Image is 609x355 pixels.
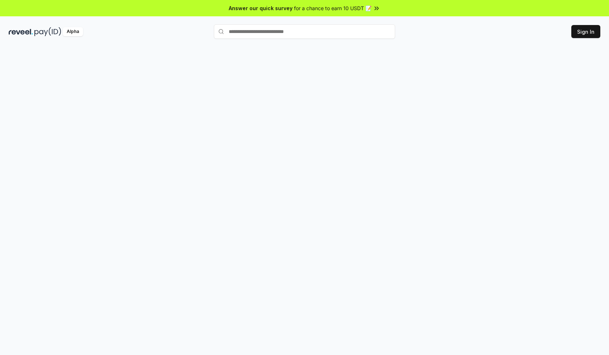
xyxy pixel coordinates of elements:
[63,27,83,36] div: Alpha
[571,25,600,38] button: Sign In
[9,27,33,36] img: reveel_dark
[229,4,293,12] span: Answer our quick survey
[34,27,61,36] img: pay_id
[294,4,372,12] span: for a chance to earn 10 USDT 📝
